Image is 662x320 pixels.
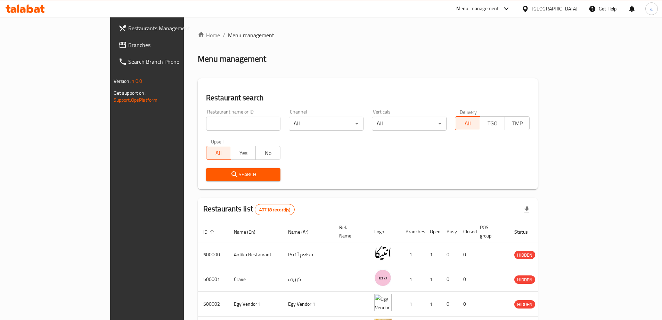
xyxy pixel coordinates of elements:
button: TGO [480,116,505,130]
td: Egy Vendor 1 [228,292,283,317]
th: Open [424,221,441,242]
button: No [255,146,280,160]
td: 1 [400,267,424,292]
td: 0 [458,267,474,292]
th: Busy [441,221,458,242]
a: Support.OpsPlatform [114,95,158,104]
span: Name (En) [234,228,264,236]
span: HIDDEN [514,276,535,284]
span: 40718 record(s) [255,206,294,213]
a: Branches [113,37,221,53]
th: Branches [400,221,424,242]
div: Menu-management [456,5,499,13]
td: 1 [424,292,441,317]
h2: Menu management [198,53,266,64]
td: 0 [441,242,458,267]
span: 1.0.0 [132,77,142,86]
button: Yes [231,146,256,160]
span: POS group [480,223,500,240]
td: 0 [441,267,458,292]
td: Antika Restaurant [228,242,283,267]
td: Egy Vendor 1 [283,292,334,317]
img: Crave [374,269,392,287]
button: TMP [505,116,530,130]
button: Search [206,168,281,181]
span: Restaurants Management [128,24,215,32]
span: TGO [483,118,502,128]
td: كرييف [283,267,334,292]
span: All [458,118,477,128]
span: HIDDEN [514,301,535,309]
td: 1 [400,242,424,267]
input: Search for restaurant name or ID.. [206,117,281,131]
span: Menu management [228,31,274,39]
span: Name (Ar) [288,228,318,236]
th: Closed [458,221,474,242]
img: Egy Vendor 1 [374,294,392,311]
td: 0 [458,292,474,317]
div: All [372,117,447,131]
span: Yes [234,148,253,158]
span: Version: [114,77,131,86]
span: Status [514,228,537,236]
th: Logo [369,221,400,242]
div: HIDDEN [514,251,535,259]
div: All [289,117,363,131]
label: Upsell [211,139,224,144]
td: 1 [424,267,441,292]
button: All [455,116,480,130]
td: مطعم أنتيكا [283,242,334,267]
a: Search Branch Phone [113,53,221,70]
div: Export file [518,201,535,218]
td: 1 [400,292,424,317]
span: No [259,148,278,158]
td: 0 [441,292,458,317]
span: All [209,148,228,158]
span: Ref. Name [339,223,360,240]
h2: Restaurants list [203,204,295,215]
span: Search [212,170,275,179]
div: [GEOGRAPHIC_DATA] [532,5,578,13]
span: Get support on: [114,88,146,97]
span: a [650,5,653,13]
button: All [206,146,231,160]
span: ID [203,228,216,236]
label: Delivery [460,109,477,114]
h2: Restaurant search [206,93,530,103]
li: / [223,31,225,39]
div: Total records count [255,204,295,215]
a: Restaurants Management [113,20,221,37]
td: 0 [458,242,474,267]
td: 1 [424,242,441,267]
span: TMP [508,118,527,128]
span: HIDDEN [514,251,535,259]
nav: breadcrumb [198,31,538,39]
span: Branches [128,41,215,49]
td: Crave [228,267,283,292]
img: Antika Restaurant [374,244,392,262]
span: Search Branch Phone [128,57,215,66]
